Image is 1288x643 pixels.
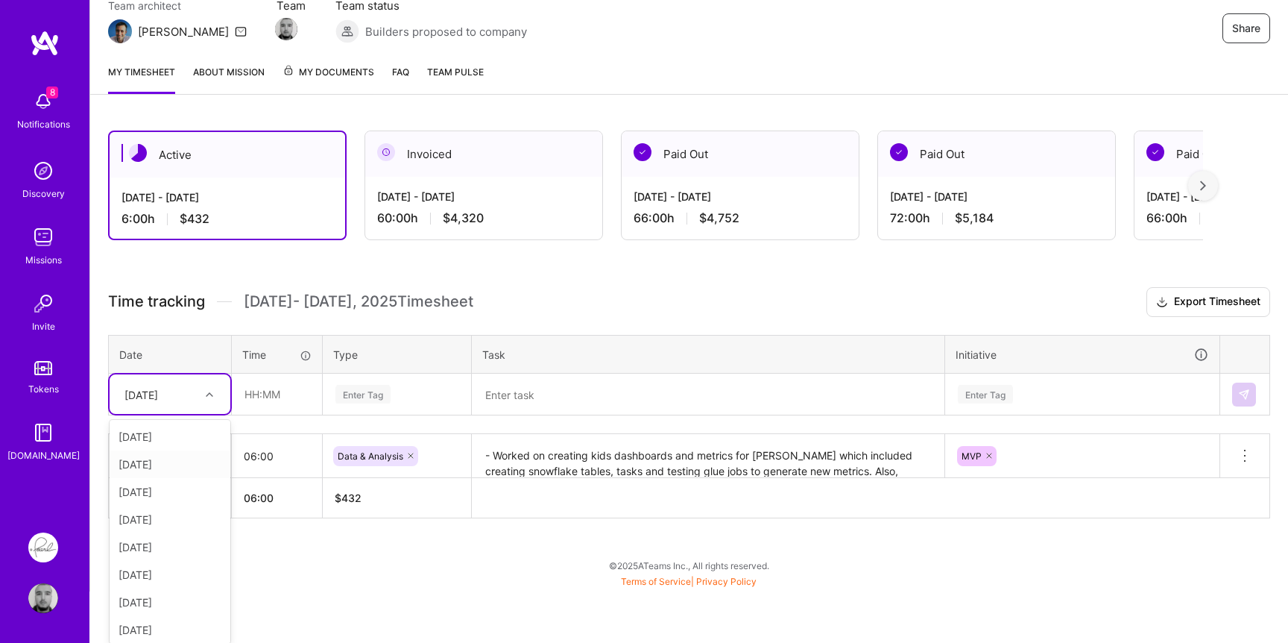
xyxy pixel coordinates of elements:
img: tokens [34,361,52,375]
img: Invite [28,289,58,319]
div: Time [242,347,312,363]
div: Invite [32,319,55,334]
img: Submit [1238,389,1250,401]
a: Team Pulse [427,64,484,94]
div: Enter Tag [335,383,391,406]
div: [DATE] - [DATE] [121,189,333,205]
span: $4,320 [443,210,484,226]
div: [DATE] [110,589,230,616]
span: $5,184 [955,210,994,226]
img: Paid Out [1146,143,1164,161]
div: Tokens [28,381,59,397]
img: right [1200,181,1206,191]
span: [DATE] - [DATE] , 2025 Timesheet [244,292,473,311]
img: guide book [28,418,58,448]
input: HH:MM [233,374,321,414]
a: My timesheet [108,64,175,94]
span: Builders proposed to company [365,24,527,40]
span: Team Pulse [427,66,484,78]
span: Share [1232,21,1260,36]
div: [PERSON_NAME] [138,24,229,40]
div: [DATE] [110,561,230,589]
th: Total [109,478,232,518]
img: logo [30,30,60,57]
img: User Avatar [28,583,58,613]
i: icon Chevron [206,391,213,398]
img: bell [28,87,58,116]
div: Notifications [17,116,70,132]
img: Team Member Avatar [275,18,297,40]
div: 60:00 h [377,210,590,226]
div: Discovery [22,186,65,201]
div: [DATE] [110,451,230,478]
span: Time tracking [108,292,205,311]
span: My Documents [282,64,374,81]
div: [DOMAIN_NAME] [7,448,80,463]
div: [DATE] - [DATE] [890,189,1103,204]
a: Terms of Service [621,576,691,587]
img: Active [129,144,147,162]
span: 8 [46,87,58,98]
a: Team Member Avatar [277,16,296,42]
div: Missions [25,252,62,268]
div: [DATE] [110,478,230,506]
a: FAQ [392,64,409,94]
span: | [621,576,757,587]
div: [DATE] [110,506,230,533]
div: © 2025 ATeams Inc., All rights reserved. [89,547,1288,584]
div: Enter Tag [958,383,1013,406]
th: 06:00 [232,478,323,518]
span: Data & Analysis [338,451,403,462]
textarea: - Worked on creating kids dashboards and metrics for [PERSON_NAME] which included creating snowfl... [473,436,943,477]
input: HH:MM [232,436,322,476]
img: Builders proposed to company [335,19,359,43]
div: Paid Out [878,131,1115,177]
th: Task [472,335,945,374]
a: Privacy Policy [696,576,757,587]
span: $4,752 [699,210,739,226]
span: $ 432 [335,492,362,504]
div: 6:00 h [121,211,333,227]
div: [DATE] [110,423,230,451]
img: discovery [28,156,58,186]
th: Date [109,335,232,374]
div: Paid Out [622,131,859,177]
i: icon Mail [235,25,247,37]
span: $432 [180,211,209,227]
div: Invoiced [365,131,602,177]
a: Pearl: Data Science Team [25,533,62,562]
i: icon Download [1156,295,1168,310]
div: 72:00 h [890,210,1103,226]
div: Initiative [956,346,1209,363]
img: teamwork [28,222,58,252]
img: Paid Out [634,143,651,161]
div: [DATE] [124,386,158,402]
th: Type [323,335,472,374]
img: Team Architect [108,19,132,43]
div: [DATE] - [DATE] [377,189,590,204]
img: Paid Out [890,143,908,161]
img: Pearl: Data Science Team [28,533,58,562]
img: Invoiced [377,143,395,161]
div: [DATE] - [DATE] [634,189,847,204]
button: Share [1222,13,1270,43]
div: [DATE] [110,533,230,561]
div: 66:00 h [634,210,847,226]
span: MVP [962,451,982,462]
a: User Avatar [25,583,62,613]
a: My Documents [282,64,374,94]
button: Export Timesheet [1146,287,1270,317]
a: About Mission [193,64,265,94]
div: Active [110,132,345,178]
